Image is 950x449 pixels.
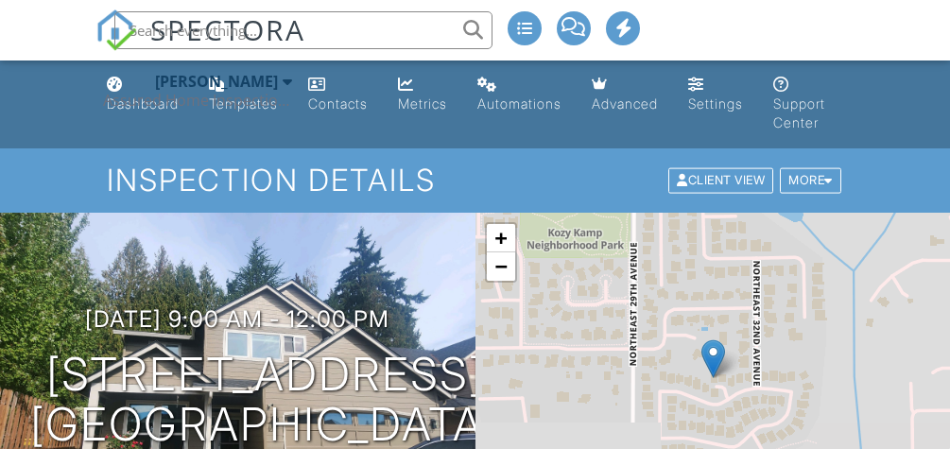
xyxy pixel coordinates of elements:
div: Automations [477,95,561,112]
a: Metrics [390,68,455,122]
a: Zoom out [487,252,515,281]
a: Client View [666,172,778,186]
a: Contacts [301,68,375,122]
div: Advanced [592,95,658,112]
h1: Inspection Details [107,164,842,197]
h3: [DATE] 9:00 am - 12:00 pm [85,306,389,332]
div: Settings [688,95,743,112]
div: Client View [668,168,773,194]
a: Advanced [584,68,665,122]
div: Metrics [398,95,447,112]
a: Settings [681,68,751,122]
a: Support Center [766,68,852,141]
div: [PERSON_NAME] [155,72,278,91]
div: Assured Home Inspections Northwest [103,91,292,110]
a: Automations (Basic) [470,68,569,122]
input: Search everything... [114,11,492,49]
div: Support Center [773,95,825,130]
a: Zoom in [487,224,515,252]
div: Contacts [308,95,368,112]
div: More [780,168,841,194]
